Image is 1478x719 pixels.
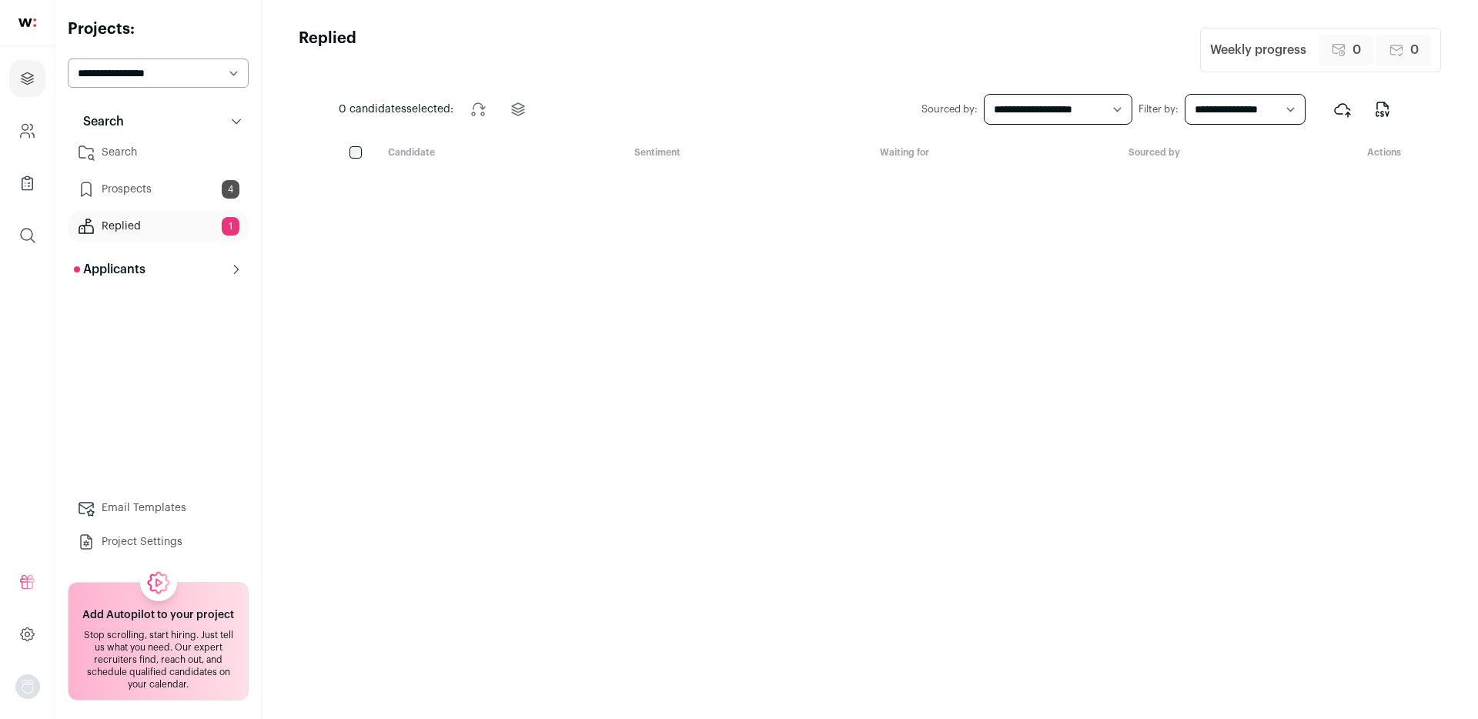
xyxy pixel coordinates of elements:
[222,180,239,199] span: 4
[1210,41,1306,59] div: Weekly progress
[68,106,249,137] button: Search
[1410,41,1419,59] span: 0
[15,674,40,699] img: nopic.png
[74,112,124,131] p: Search
[9,165,45,202] a: Company Lists
[68,211,249,242] a: Replied1
[299,28,356,72] h1: Replied
[1353,41,1361,59] span: 0
[222,217,239,236] span: 1
[921,103,978,115] label: Sourced by:
[18,18,36,27] img: wellfound-shorthand-0d5821cbd27db2630d0214b213865d53afaa358527fdda9d0ea32b1df1b89c2c.svg
[9,112,45,149] a: Company and ATS Settings
[376,146,622,161] div: Candidate
[82,607,234,623] h2: Add Autopilot to your project
[339,104,406,115] span: 0 candidates
[1116,146,1367,161] div: Sourced by
[1364,91,1401,128] button: Export to CSV
[1324,91,1361,128] button: Export to ATS
[68,582,249,701] a: Add Autopilot to your project Stop scrolling, start hiring. Just tell us what you need. Our exper...
[15,674,40,699] button: Open dropdown
[1139,103,1179,115] label: Filter by:
[68,137,249,168] a: Search
[339,102,453,117] span: selected:
[868,146,1116,161] div: Waiting for
[68,174,249,205] a: Prospects4
[622,146,868,161] div: Sentiment
[74,260,145,279] p: Applicants
[68,493,249,523] a: Email Templates
[68,18,249,40] h2: Projects:
[68,254,249,285] button: Applicants
[9,60,45,97] a: Projects
[78,629,239,691] div: Stop scrolling, start hiring. Just tell us what you need. Our expert recruiters find, reach out, ...
[68,527,249,557] a: Project Settings
[1367,146,1401,161] div: Actions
